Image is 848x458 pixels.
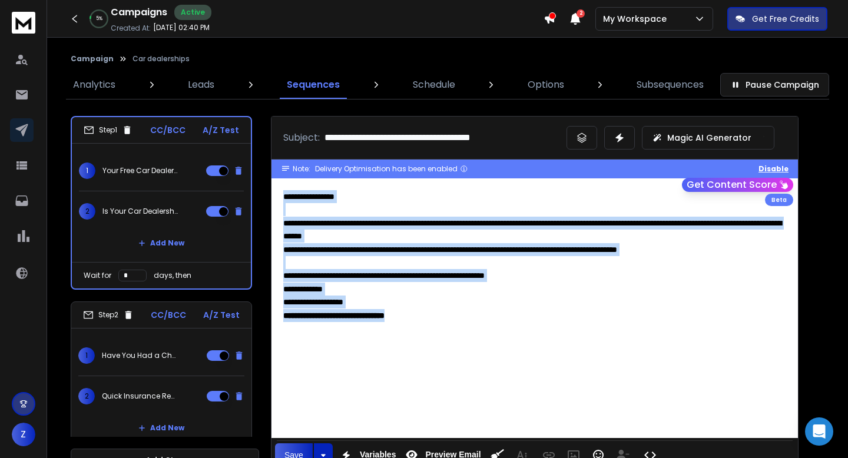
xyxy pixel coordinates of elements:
button: Add New [129,231,194,255]
span: Note: [293,164,310,174]
a: Analytics [66,71,122,99]
button: Add New [129,416,194,440]
div: Active [174,5,211,20]
p: Get Free Credits [752,13,819,25]
a: Subsequences [630,71,711,99]
a: Leads [181,71,221,99]
p: Car dealerships [132,54,190,64]
p: My Workspace [603,13,671,25]
button: Pause Campaign [720,73,829,97]
p: Options [528,78,564,92]
p: Is Your Car Dealership Fully Covered? [102,207,178,216]
div: Open Intercom Messenger [805,417,833,446]
p: 5 % [96,15,102,22]
span: 1 [79,162,95,179]
div: Delivery Optimisation has been enabled [315,164,468,174]
span: 2 [79,203,95,220]
button: Z [12,423,35,446]
img: logo [12,12,35,34]
p: CC/BCC [151,309,186,321]
p: A/Z Test [203,124,239,136]
a: Schedule [406,71,462,99]
span: 1 [78,347,95,364]
p: A/Z Test [203,309,240,321]
span: 2 [78,388,95,404]
button: Get Content Score [682,178,793,192]
p: [DATE] 02:40 PM [153,23,210,32]
p: Subject: [283,131,320,145]
p: CC/BCC [150,124,185,136]
div: Beta [765,194,793,206]
button: Campaign [71,54,114,64]
p: Magic AI Generator [667,132,751,144]
li: Step1CC/BCCA/Z Test1Your Free Car Dealership Insurance Review2Is Your Car Dealership Fully Covere... [71,116,252,290]
div: Step 1 [84,125,132,135]
p: Sequences [287,78,340,92]
p: Subsequences [637,78,704,92]
button: Magic AI Generator [642,126,774,150]
p: Your Free Car Dealership Insurance Review [102,166,178,175]
p: Analytics [73,78,115,92]
p: Created At: [111,24,151,33]
p: Wait for [84,271,111,280]
p: days, then [154,271,191,280]
p: Quick Insurance Review for Your Car Dealership [102,391,177,401]
div: Step 2 [83,310,134,320]
h1: Campaigns [111,5,167,19]
p: Leads [188,78,214,92]
p: Schedule [413,78,455,92]
span: 2 [577,9,585,18]
p: Have You Had a Chance to Review Your Car Dealership Insurance Coverage? [102,351,177,360]
button: Disable [758,164,789,174]
a: Sequences [280,71,347,99]
button: Get Free Credits [727,7,827,31]
a: Options [521,71,571,99]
